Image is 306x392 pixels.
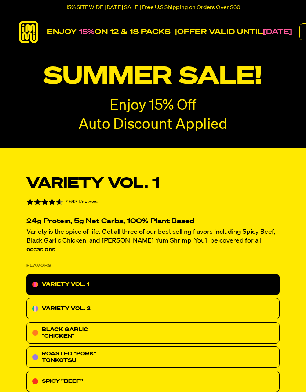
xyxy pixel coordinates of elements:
[66,4,240,11] p: 15% SITEWIDE [DATE] SALE | Free U.S Shipping on Orders Over $60
[79,28,95,36] span: 15%
[26,274,280,295] div: VARIETY VOL. 1
[47,28,77,36] strong: ENJOY
[18,21,40,43] img: immi-logo.svg
[263,28,292,36] strong: [DATE]
[42,280,89,289] p: VARIETY VOL. 1
[32,330,38,336] img: icon-black-garlic-chicken.svg
[42,351,96,363] span: ROASTED "PORK" TONKOTSU
[66,199,98,204] span: 4643 Reviews
[42,304,91,313] p: VARIETY VOL. 2
[26,298,280,319] div: VARIETY VOL. 2
[47,28,292,36] p: ON 12 & 18 PACKS |
[32,306,38,312] img: icon-variety-vol2.svg
[32,354,38,360] img: 57ed4456-roasted-pork-tonkotsu.svg
[8,63,298,91] p: SUMMER SALE!
[26,175,160,193] p: Variety Vol. 1
[42,377,83,386] p: SPICY "BEEF"
[177,28,263,36] strong: OFFER VALID UNTIL
[32,282,38,287] img: icon-variety-vol-1.svg
[110,98,196,113] p: Enjoy 15% Off
[26,371,280,392] div: SPICY "BEEF"
[26,322,280,344] div: BLACK GARLIC "CHICKEN"
[42,327,88,339] span: BLACK GARLIC "CHICKEN"
[26,229,275,253] span: Variety is the spice of life. Get all three of our best selling flavors including Spicy Beef, Bla...
[26,346,280,368] div: ROASTED "PORK" TONKOTSU
[79,117,227,132] span: Auto Discount Applied
[32,378,38,384] img: 7abd0c97-spicy-beef.svg
[26,261,52,270] p: FLAVORS
[26,219,280,224] p: 24g Protein, 5g Net Carbs, 100% Plant Based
